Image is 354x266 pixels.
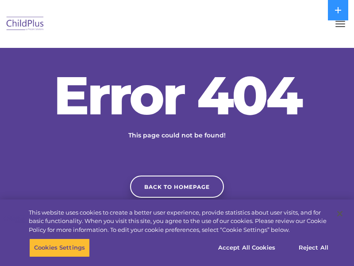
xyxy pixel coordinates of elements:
div: This website uses cookies to create a better user experience, provide statistics about user visit... [29,208,329,235]
a: Back to homepage [130,176,224,198]
img: ChildPlus by Procare Solutions [4,14,46,35]
h2: Error 404 [44,69,310,122]
p: This page could not be found! [84,131,270,140]
button: Close [330,204,350,223]
button: Accept All Cookies [213,239,280,257]
button: Cookies Settings [29,239,90,257]
button: Reject All [286,239,341,257]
